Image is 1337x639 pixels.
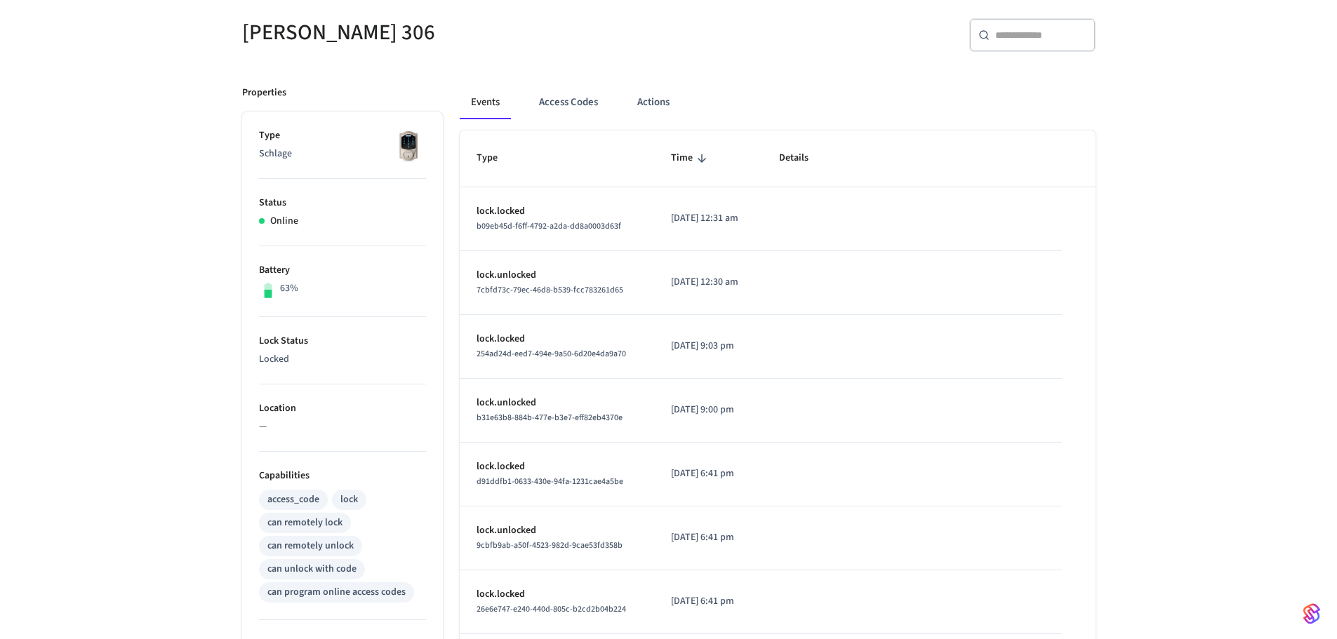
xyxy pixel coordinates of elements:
[259,334,426,349] p: Lock Status
[340,492,358,507] div: lock
[477,147,516,169] span: Type
[671,466,745,481] p: [DATE] 6:41 pm
[671,594,745,609] p: [DATE] 6:41 pm
[477,332,637,347] p: lock.locked
[391,128,426,163] img: Schlage Sense Smart Deadbolt with Camelot Trim, Front
[671,147,711,169] span: Time
[671,275,745,290] p: [DATE] 12:30 am
[259,263,426,278] p: Battery
[477,204,637,219] p: lock.locked
[242,86,286,100] p: Properties
[477,539,623,551] span: 9cbfb9ab-a50f-4523-982d-9cae53fd358b
[477,268,637,283] p: lock.unlocked
[267,562,357,577] div: can unlock with code
[267,539,354,553] div: can remotely unlock
[477,459,637,474] p: lock.locked
[477,220,621,232] span: b09eb45d-f6ff-4792-a2da-dd8a0003d63f
[671,530,745,545] p: [DATE] 6:41 pm
[626,86,681,119] button: Actions
[460,86,1096,119] div: ant example
[267,516,342,530] div: can remotely lock
[259,401,426,416] p: Location
[671,403,745,417] p: [DATE] 9:00 pm
[259,196,426,210] p: Status
[671,339,745,354] p: [DATE] 9:03 pm
[477,412,623,424] span: b31e63b8-884b-477e-b3e7-eff82eb4370e
[477,348,626,360] span: 254ad24d-eed7-494e-9a50-6d20e4da9a70
[477,396,637,410] p: lock.unlocked
[671,211,745,226] p: [DATE] 12:31 am
[280,281,298,296] p: 63%
[259,352,426,367] p: Locked
[477,284,623,296] span: 7cbfd73c-79ec-46d8-b539-fcc783261d65
[267,585,406,600] div: can program online access codes
[267,492,319,507] div: access_code
[477,587,637,602] p: lock.locked
[528,86,609,119] button: Access Codes
[242,18,660,47] h5: [PERSON_NAME] 306
[477,603,626,615] span: 26e6e747-e240-440d-805c-b2cd2b04b224
[477,523,637,538] p: lock.unlocked
[259,128,426,143] p: Type
[1303,603,1320,625] img: SeamLogoGradient.69752ec5.svg
[259,469,426,483] p: Capabilities
[477,476,623,487] span: d91ddfb1-0633-430e-94fa-1231cae4a5be
[779,147,827,169] span: Details
[259,419,426,434] p: —
[460,86,511,119] button: Events
[259,147,426,161] p: Schlage
[270,214,298,229] p: Online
